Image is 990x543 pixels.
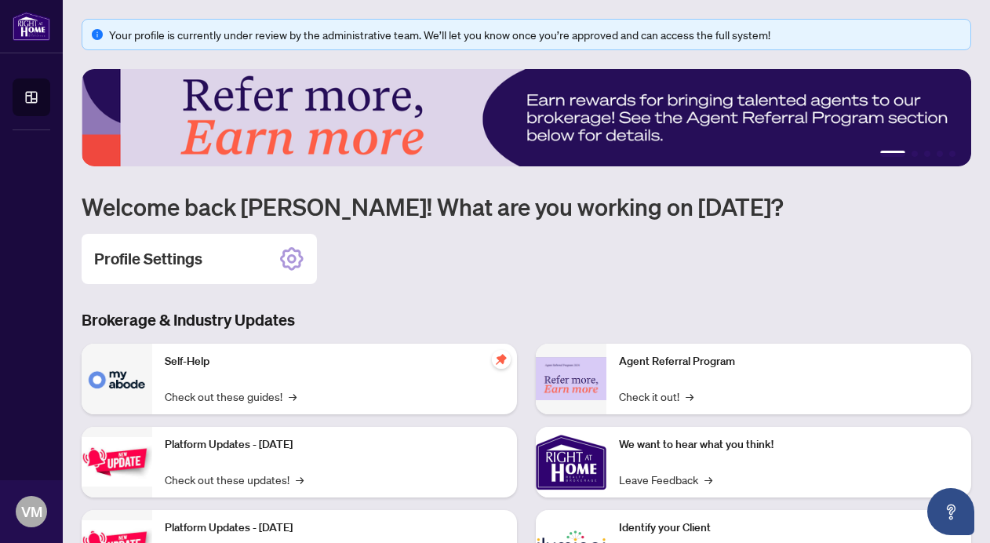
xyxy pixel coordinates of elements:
[927,488,974,535] button: Open asap
[82,344,152,414] img: Self-Help
[880,151,905,157] button: 1
[949,151,955,157] button: 5
[165,436,504,454] p: Platform Updates - [DATE]
[82,69,971,166] img: Slide 0
[619,388,693,405] a: Check it out!→
[536,357,606,400] img: Agent Referral Program
[686,388,693,405] span: →
[619,471,712,488] a: Leave Feedback→
[289,388,297,405] span: →
[94,248,202,270] h2: Profile Settings
[82,309,971,331] h3: Brokerage & Industry Updates
[619,353,959,370] p: Agent Referral Program
[165,353,504,370] p: Self-Help
[912,151,918,157] button: 2
[619,519,959,537] p: Identify your Client
[704,471,712,488] span: →
[82,437,152,487] img: Platform Updates - July 21, 2025
[165,388,297,405] a: Check out these guides!→
[109,26,961,43] div: Your profile is currently under review by the administrative team. We’ll let you know once you’re...
[21,501,42,523] span: VM
[165,471,304,488] a: Check out these updates!→
[492,350,511,369] span: pushpin
[296,471,304,488] span: →
[13,12,50,41] img: logo
[92,29,103,40] span: info-circle
[937,151,943,157] button: 4
[165,519,504,537] p: Platform Updates - [DATE]
[619,436,959,454] p: We want to hear what you think!
[536,427,606,497] img: We want to hear what you think!
[924,151,930,157] button: 3
[82,191,971,221] h1: Welcome back [PERSON_NAME]! What are you working on [DATE]?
